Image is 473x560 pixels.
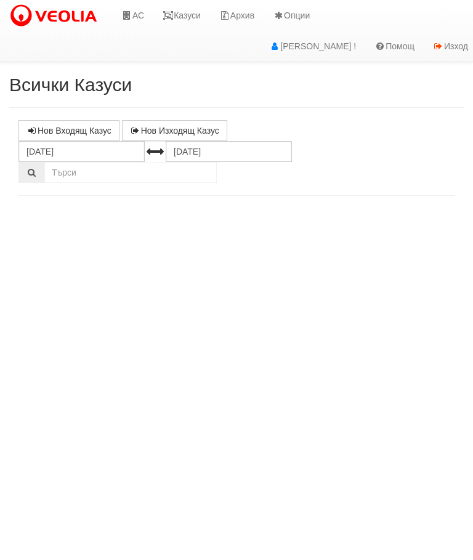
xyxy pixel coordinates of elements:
[44,162,217,183] input: Търсене по Идентификатор, Бл/Вх/Ап, Тип, Описание, Моб. Номер, Имейл, Файл, Коментар,
[365,31,424,62] a: Помощ
[9,3,103,29] img: VeoliaLogo.png
[260,31,365,62] a: [PERSON_NAME] !
[122,120,227,141] a: Нов Изходящ Казус
[9,75,464,95] h2: Всички Казуси
[18,120,119,141] a: Нов Входящ Казус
